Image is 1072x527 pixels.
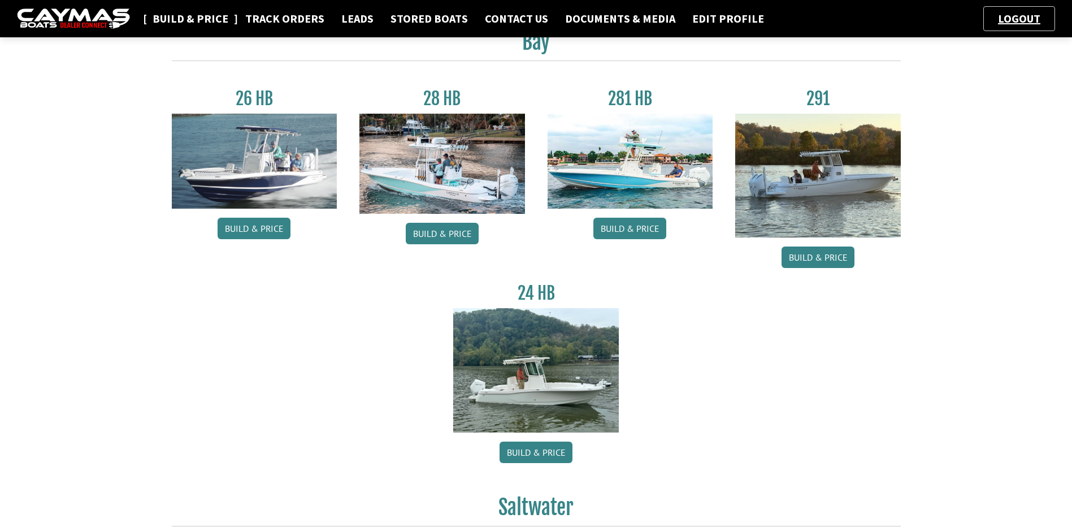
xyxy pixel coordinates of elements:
[453,308,619,432] img: 24_HB_thumbnail.jpg
[359,88,525,109] h3: 28 HB
[735,88,901,109] h3: 291
[782,247,854,268] a: Build & Price
[687,11,770,26] a: Edit Profile
[500,442,572,463] a: Build & Price
[240,11,330,26] a: Track Orders
[172,495,901,526] h2: Saltwater
[172,114,337,209] img: 26_new_photo_resized.jpg
[218,218,290,239] a: Build & Price
[406,223,479,244] a: Build & Price
[172,88,337,109] h3: 26 HB
[548,114,713,209] img: 28-hb-twin.jpg
[385,11,474,26] a: Stored Boats
[17,8,130,29] img: caymas-dealer-connect-2ed40d3bc7270c1d8d7ffb4b79bf05adc795679939227970def78ec6f6c03838.gif
[453,283,619,304] h3: 24 HB
[479,11,554,26] a: Contact Us
[735,114,901,237] img: 291_Thumbnail.jpg
[548,88,713,109] h3: 281 HB
[336,11,379,26] a: Leads
[147,11,234,26] a: Build & Price
[593,218,666,239] a: Build & Price
[559,11,681,26] a: Documents & Media
[172,29,901,61] h2: Bay
[992,11,1046,25] a: Logout
[359,114,525,214] img: 28_hb_thumbnail_for_caymas_connect.jpg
